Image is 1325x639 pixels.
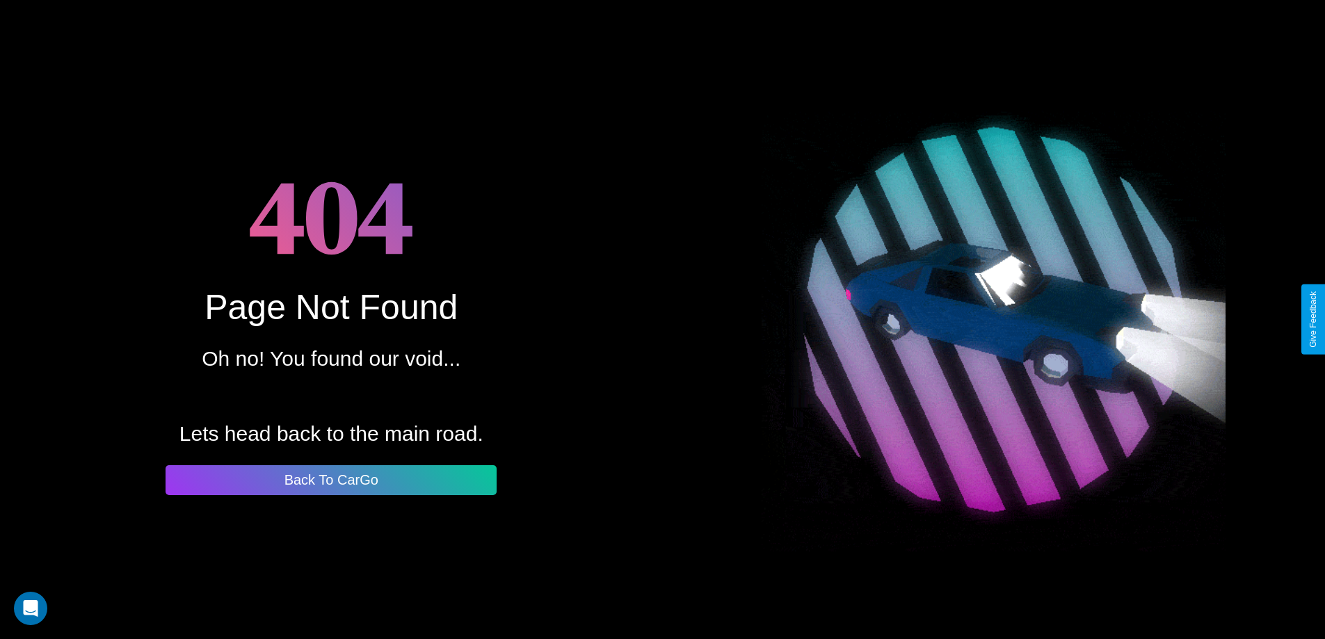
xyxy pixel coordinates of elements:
div: Page Not Found [204,287,458,327]
h1: 404 [249,145,414,287]
button: Back To CarGo [166,465,497,495]
img: spinning car [762,88,1226,551]
p: Oh no! You found our void... Lets head back to the main road. [179,340,483,453]
div: Give Feedback [1308,291,1318,348]
div: Open Intercom Messenger [14,592,47,625]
